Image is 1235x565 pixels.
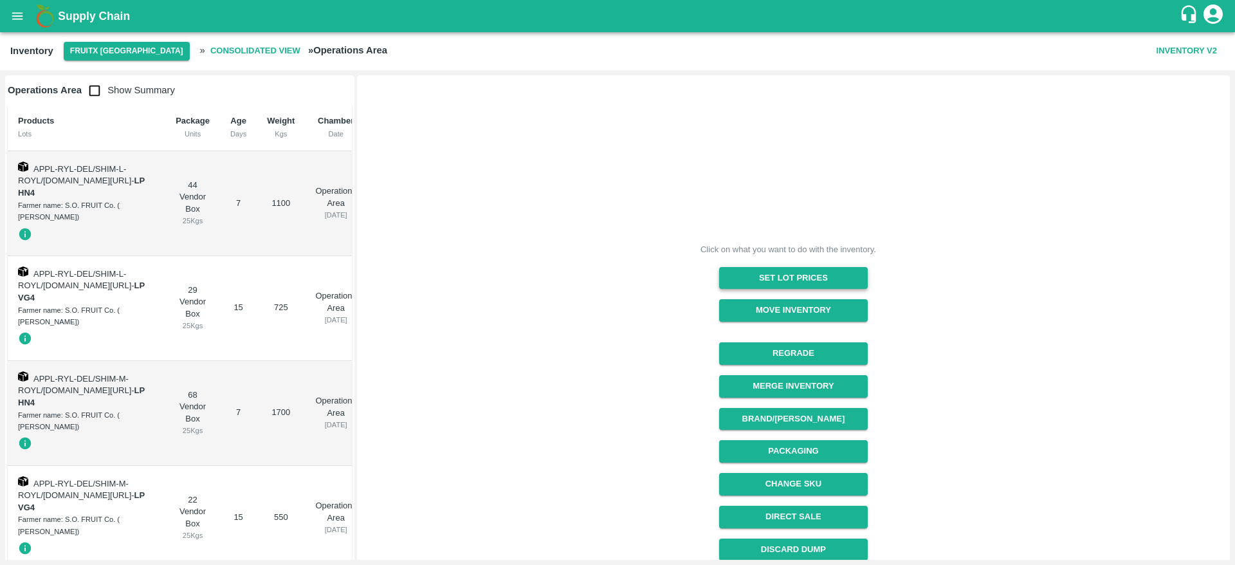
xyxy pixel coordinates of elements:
div: [DATE] [315,419,356,431]
span: - [18,281,145,302]
div: 25 Kgs [176,215,210,227]
div: [DATE] [315,524,356,535]
p: Operations Area [315,185,356,209]
h2: » [200,40,387,62]
b: » Operations Area [308,45,387,55]
span: - [18,176,145,198]
span: 550 [274,512,288,522]
div: [DATE] [315,314,356,326]
button: open drawer [3,1,32,31]
a: Supply Chain [58,7,1179,25]
button: Inventory V2 [1151,40,1222,62]
span: - [18,385,145,407]
div: Kgs [267,128,295,140]
div: 68 Vendor Box [176,389,210,437]
span: 1100 [271,198,290,208]
strong: LP HN4 [18,385,145,407]
span: 725 [274,302,288,312]
img: box [18,371,28,382]
span: APPL-RYL-DEL/SHIM-L-ROYL/[DOMAIN_NAME][URL] [18,269,131,291]
b: Inventory [10,46,53,56]
div: Farmer name: S.O. FRUIT Co. ( [PERSON_NAME]) [18,199,155,223]
img: box [18,476,28,486]
b: Age [230,116,246,125]
div: Click on what you want to do with the inventory. [700,243,876,256]
strong: LP HN4 [18,176,145,198]
div: 29 Vendor Box [176,284,210,332]
b: Package [176,116,210,125]
img: logo [32,3,58,29]
button: Discard Dump [719,539,868,561]
b: Supply Chain [58,10,130,23]
div: 25 Kgs [176,530,210,541]
span: APPL-RYL-DEL/SHIM-M-ROYL/[DOMAIN_NAME][URL] [18,479,131,501]
b: Products [18,116,54,125]
span: - [18,490,145,512]
div: 44 Vendor Box [176,180,210,227]
button: Brand/[PERSON_NAME] [719,408,868,431]
div: 22 Vendor Box [176,494,210,542]
strong: LP VG4 [18,490,145,512]
button: Set Lot Prices [719,267,868,290]
button: Merge Inventory [719,375,868,398]
b: Weight [267,116,295,125]
span: 1700 [271,407,290,417]
div: 25 Kgs [176,320,210,331]
span: APPL-RYL-DEL/SHIM-L-ROYL/[DOMAIN_NAME][URL] [18,164,131,186]
button: Change SKU [719,473,868,496]
span: Show Summary [82,85,175,95]
p: Operations Area [315,500,356,524]
b: Consolidated View [210,44,300,59]
button: Packaging [719,440,868,463]
div: Farmer name: S.O. FRUIT Co. ( [PERSON_NAME]) [18,304,155,328]
td: 15 [220,256,257,361]
p: Operations Area [315,290,356,314]
span: Consolidated View [205,40,306,62]
div: [DATE] [315,209,356,221]
div: customer-support [1179,5,1202,28]
div: Farmer name: S.O. FRUIT Co. ( [PERSON_NAME]) [18,514,155,537]
img: box [18,266,28,277]
div: Days [230,128,246,140]
b: Chamber [318,116,354,125]
div: 25 Kgs [176,425,210,436]
button: Regrade [719,342,868,365]
div: Date [315,128,356,140]
button: Select DC [64,42,190,60]
b: Operations Area [8,85,82,95]
span: APPL-RYL-DEL/SHIM-M-ROYL/[DOMAIN_NAME][URL] [18,374,131,396]
img: box [18,162,28,172]
td: 7 [220,151,257,256]
button: Direct Sale [719,506,868,528]
div: Units [176,128,210,140]
div: Lots [18,128,155,140]
p: Operations Area [315,395,356,419]
strong: LP VG4 [18,281,145,302]
button: Move Inventory [719,299,868,322]
div: account of current user [1202,3,1225,30]
td: 7 [220,361,257,466]
div: Farmer name: S.O. FRUIT Co. ( [PERSON_NAME]) [18,409,155,433]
